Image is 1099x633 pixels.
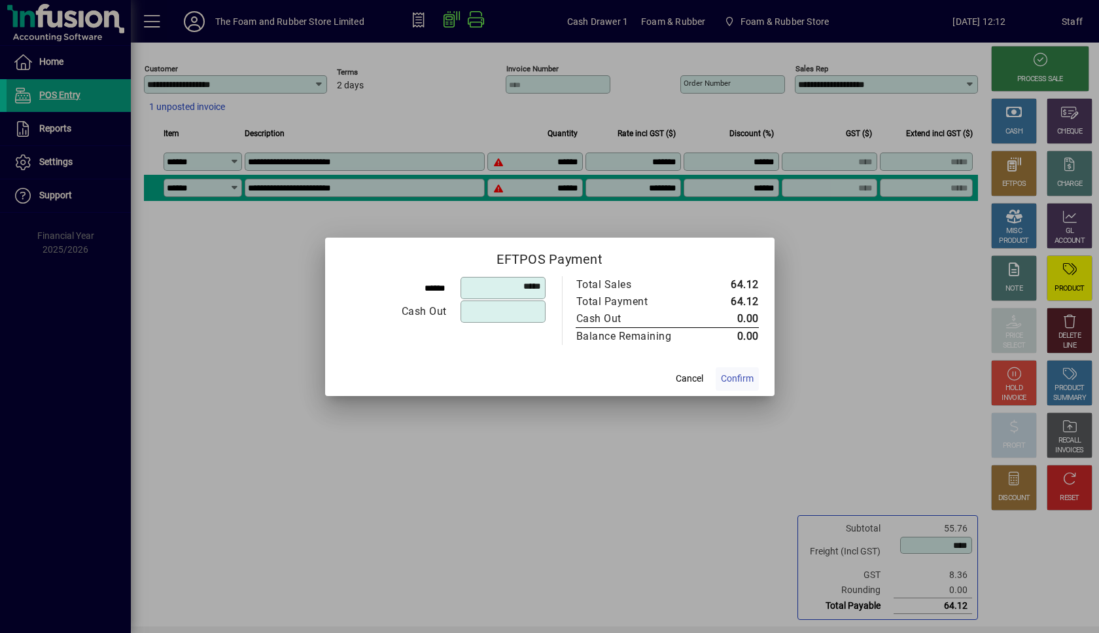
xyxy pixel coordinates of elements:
[699,293,759,310] td: 64.12
[699,310,759,328] td: 0.00
[576,293,699,310] td: Total Payment
[576,311,686,327] div: Cash Out
[576,276,699,293] td: Total Sales
[341,304,447,319] div: Cash Out
[699,327,759,345] td: 0.00
[676,372,703,386] span: Cancel
[325,238,775,276] h2: EFTPOS Payment
[721,372,754,386] span: Confirm
[669,367,710,391] button: Cancel
[576,329,686,344] div: Balance Remaining
[699,276,759,293] td: 64.12
[716,367,759,391] button: Confirm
